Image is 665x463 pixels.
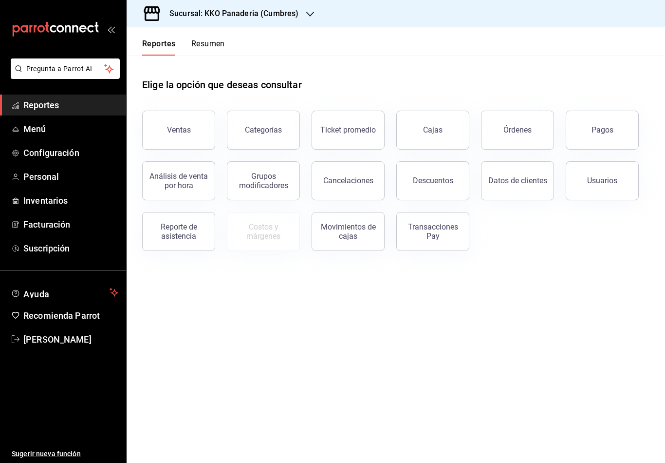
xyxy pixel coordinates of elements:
button: Usuarios [566,161,639,200]
button: Ventas [142,111,215,150]
button: Contrata inventarios para ver este reporte [227,212,300,251]
span: Ayuda [23,287,106,298]
div: navigation tabs [142,39,225,56]
span: Pregunta a Parrot AI [26,64,105,74]
button: Pagos [566,111,639,150]
button: Descuentos [396,161,469,200]
span: Facturación [23,218,118,231]
span: Configuración [23,146,118,159]
button: Reportes [142,39,176,56]
a: Pregunta a Parrot AI [7,71,120,81]
button: Pregunta a Parrot AI [11,58,120,79]
div: Usuarios [587,176,617,185]
button: Datos de clientes [481,161,554,200]
span: Reportes [23,98,118,112]
span: Suscripción [23,242,118,255]
div: Órdenes [503,125,532,135]
button: Movimientos de cajas [312,212,385,251]
button: Reporte de asistencia [142,212,215,251]
button: Transacciones Pay [396,212,469,251]
button: open_drawer_menu [107,25,115,33]
div: Cajas [423,124,443,136]
div: Ticket promedio [320,125,376,135]
div: Datos de clientes [488,176,547,185]
div: Grupos modificadores [233,172,294,190]
button: Ticket promedio [312,111,385,150]
h3: Sucursal: KKO Panaderia (Cumbres) [162,8,298,19]
div: Reporte de asistencia [148,222,209,241]
button: Resumen [191,39,225,56]
button: Análisis de venta por hora [142,161,215,200]
span: Menú [23,122,118,135]
a: Cajas [396,111,469,150]
button: Grupos modificadores [227,161,300,200]
button: Cancelaciones [312,161,385,200]
span: Sugerir nueva función [12,449,118,459]
div: Categorías [245,125,282,135]
button: Categorías [227,111,300,150]
div: Cancelaciones [323,176,373,185]
div: Análisis de venta por hora [148,172,209,190]
span: [PERSON_NAME] [23,333,118,346]
div: Transacciones Pay [403,222,463,241]
div: Costos y márgenes [233,222,294,241]
h1: Elige la opción que deseas consultar [142,77,302,92]
span: Inventarios [23,194,118,207]
div: Ventas [167,125,191,135]
span: Personal [23,170,118,183]
div: Pagos [591,125,613,135]
div: Descuentos [413,176,453,185]
span: Recomienda Parrot [23,309,118,322]
div: Movimientos de cajas [318,222,378,241]
button: Órdenes [481,111,554,150]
